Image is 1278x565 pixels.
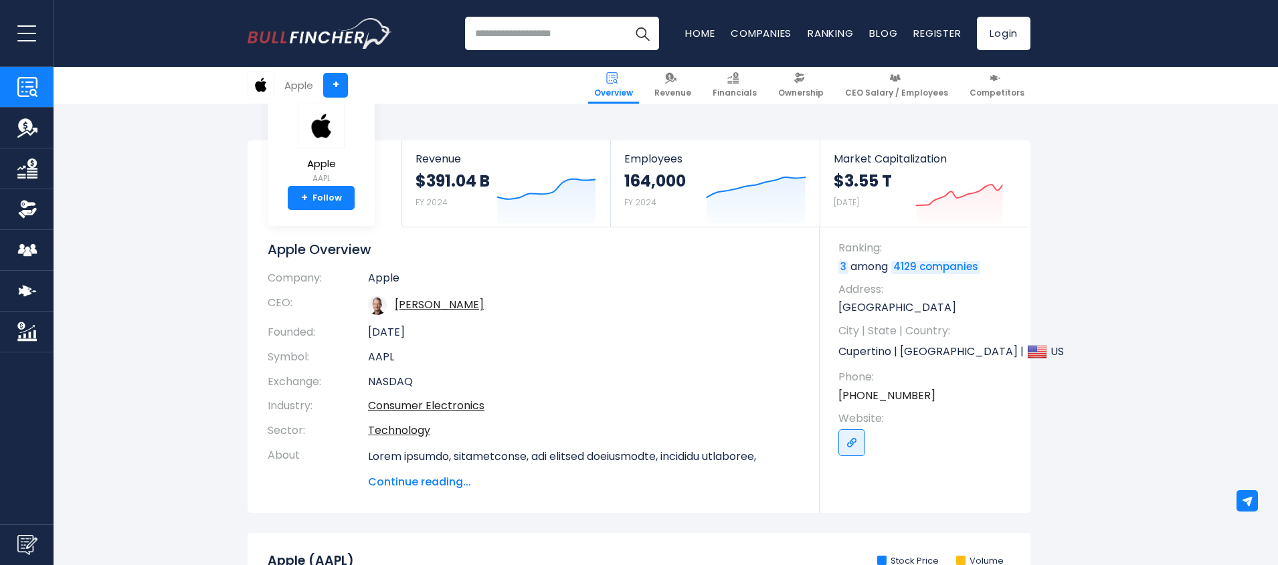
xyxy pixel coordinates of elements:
a: Revenue $391.04 B FY 2024 [402,140,610,227]
a: Financials [707,67,763,104]
span: Address: [838,282,1017,297]
img: Bullfincher logo [248,18,392,49]
a: Ownership [772,67,830,104]
small: AAPL [298,173,345,185]
strong: $391.04 B [416,171,490,191]
h1: Apple Overview [268,241,800,258]
td: NASDAQ [368,370,800,394]
span: Apple [298,158,345,170]
p: among [838,259,1017,274]
a: Register [913,26,961,40]
a: + [323,73,348,98]
div: Apple [284,78,313,93]
p: [GEOGRAPHIC_DATA] [838,300,1017,315]
a: CEO Salary / Employees [839,67,954,104]
th: Sector: [268,419,368,443]
a: Home [685,26,715,40]
span: Revenue [654,88,691,98]
img: AAPL logo [298,104,345,148]
a: 3 [838,261,848,274]
span: Ranking: [838,241,1017,255]
span: Employees [624,152,806,165]
span: City | State | Country: [838,324,1017,338]
strong: $3.55 T [834,171,892,191]
a: [PHONE_NUMBER] [838,388,935,403]
span: Phone: [838,370,1017,384]
span: Competitors [970,88,1024,98]
img: tim-cook.jpg [368,296,387,315]
a: Go to link [838,429,865,456]
img: Ownership [17,199,37,219]
a: +Follow [288,186,355,210]
a: Revenue [648,67,697,104]
span: Financials [713,88,757,98]
th: Founded: [268,320,368,345]
a: Companies [731,26,792,40]
span: Overview [594,88,633,98]
a: Apple AAPL [297,103,345,187]
p: Cupertino | [GEOGRAPHIC_DATA] | US [838,342,1017,362]
span: Market Capitalization [834,152,1016,165]
span: Ownership [778,88,824,98]
img: AAPL logo [248,72,274,98]
a: Overview [588,67,639,104]
a: Consumer Electronics [368,398,484,413]
th: Company: [268,271,368,291]
a: Ranking [808,26,853,40]
small: FY 2024 [624,197,656,208]
strong: 164,000 [624,171,686,191]
th: Symbol: [268,345,368,370]
a: Login [977,17,1030,50]
td: Apple [368,271,800,291]
small: FY 2024 [416,197,448,208]
a: 4129 companies [891,261,980,274]
a: Market Capitalization $3.55 T [DATE] [820,140,1029,227]
span: CEO Salary / Employees [845,88,948,98]
th: Exchange: [268,370,368,394]
th: Industry: [268,394,368,419]
a: Competitors [964,67,1030,104]
td: AAPL [368,345,800,370]
span: Continue reading... [368,474,800,490]
a: Technology [368,423,430,438]
a: Go to homepage [248,18,391,49]
a: ceo [395,297,484,312]
small: [DATE] [834,197,859,208]
a: Employees 164,000 FY 2024 [611,140,819,227]
strong: + [301,192,308,204]
span: Website: [838,411,1017,426]
a: Blog [869,26,897,40]
td: [DATE] [368,320,800,345]
th: CEO: [268,291,368,320]
button: Search [626,17,659,50]
th: About [268,443,368,490]
span: Revenue [416,152,597,165]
